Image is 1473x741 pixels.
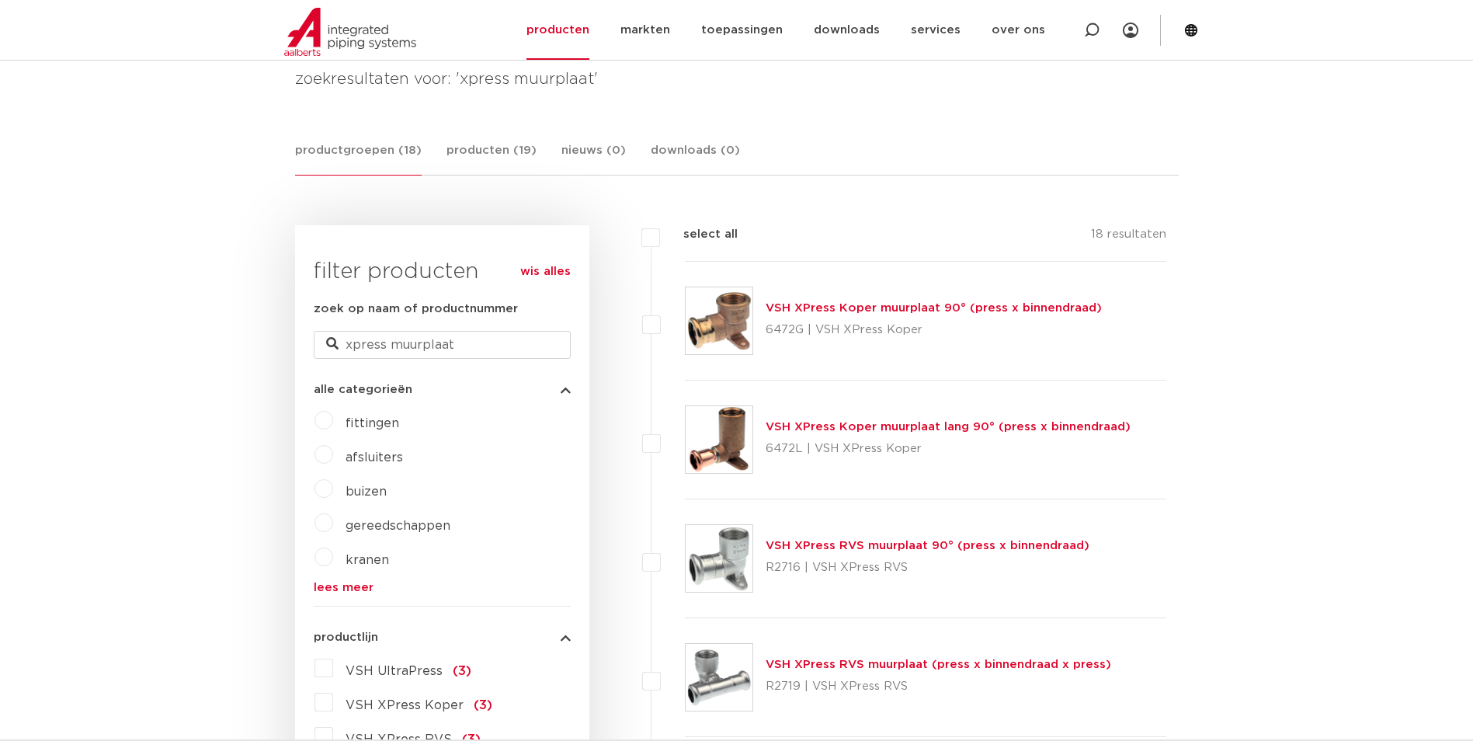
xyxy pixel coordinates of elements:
[314,631,571,643] button: productlijn
[660,225,738,244] label: select all
[314,384,571,395] button: alle categorieën
[766,421,1131,433] a: VSH XPress Koper muurplaat lang 90° (press x binnendraad)
[346,417,399,430] a: fittingen
[314,631,378,643] span: productlijn
[346,451,403,464] a: afsluiters
[314,300,518,318] label: zoek op naam of productnummer
[766,302,1102,314] a: VSH XPress Koper muurplaat 90° (press x binnendraad)
[346,554,389,566] a: kranen
[766,674,1111,699] p: R2719 | VSH XPress RVS
[314,256,571,287] h3: filter producten
[346,699,464,711] span: VSH XPress Koper
[766,437,1131,461] p: 6472L | VSH XPress Koper
[686,644,752,711] img: Thumbnail for VSH XPress RVS muurplaat (press x binnendraad x press)
[766,318,1102,343] p: 6472G | VSH XPress Koper
[314,384,412,395] span: alle categorieën
[346,520,450,532] a: gereedschappen
[446,141,537,175] a: producten (19)
[453,665,471,677] span: (3)
[314,331,571,359] input: zoeken
[766,555,1089,580] p: R2716 | VSH XPress RVS
[346,485,387,498] a: buizen
[766,540,1089,551] a: VSH XPress RVS muurplaat 90° (press x binnendraad)
[651,141,740,175] a: downloads (0)
[346,665,443,677] span: VSH UltraPress
[295,67,1179,92] h4: zoekresultaten voor: 'xpress muurplaat'
[474,699,492,711] span: (3)
[314,582,571,593] a: lees meer
[686,406,752,473] img: Thumbnail for VSH XPress Koper muurplaat lang 90° (press x binnendraad)
[686,287,752,354] img: Thumbnail for VSH XPress Koper muurplaat 90° (press x binnendraad)
[520,263,571,281] a: wis alles
[686,525,752,592] img: Thumbnail for VSH XPress RVS muurplaat 90° (press x binnendraad)
[561,141,626,175] a: nieuws (0)
[295,141,422,176] a: productgroepen (18)
[1091,225,1166,249] p: 18 resultaten
[766,659,1111,670] a: VSH XPress RVS muurplaat (press x binnendraad x press)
